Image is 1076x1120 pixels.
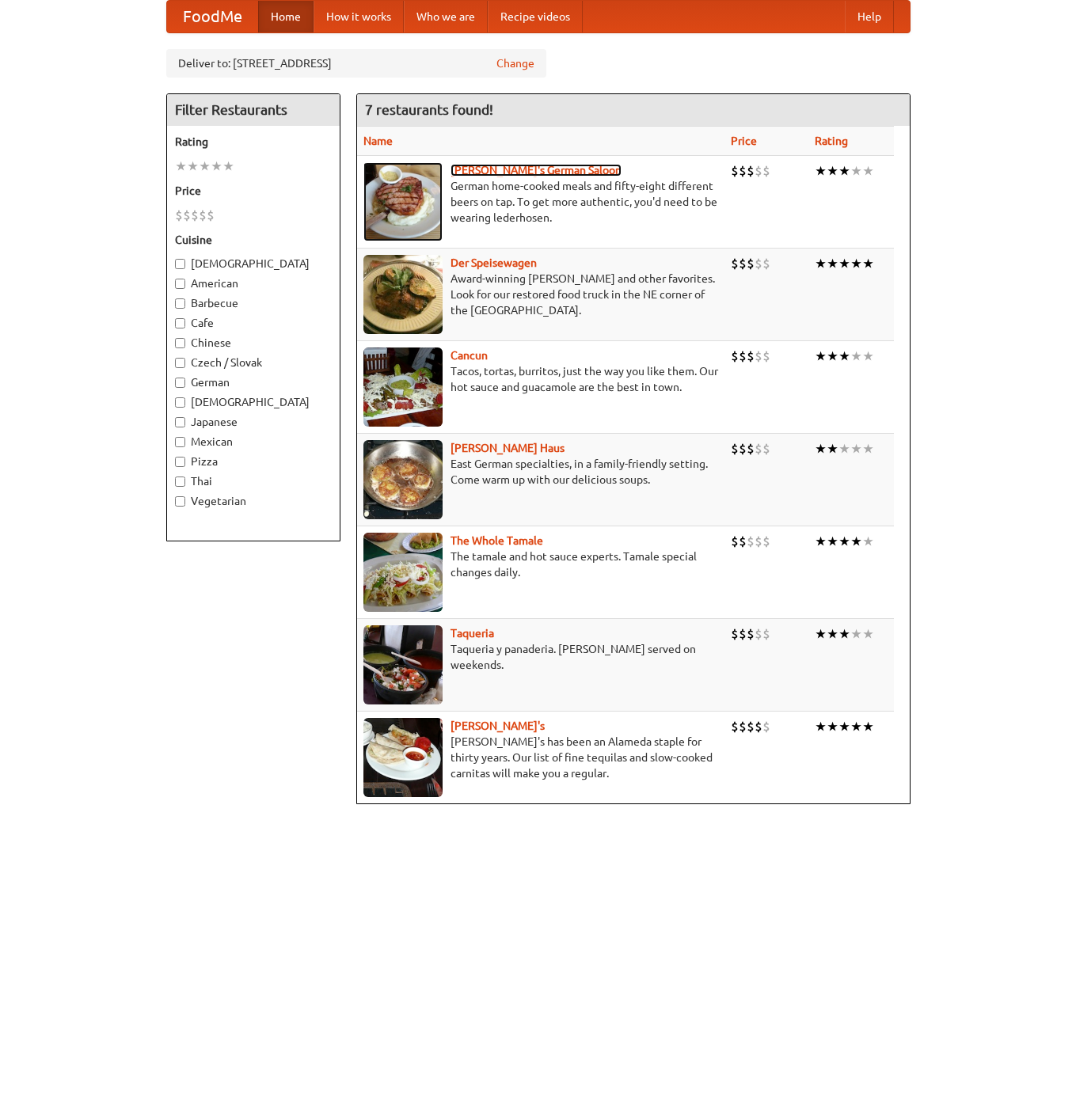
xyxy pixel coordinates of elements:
[365,102,493,117] ng-pluralize: 7 restaurants found!
[838,347,850,365] li: ★
[862,625,874,643] li: ★
[815,162,827,180] li: ★
[838,718,850,735] li: ★
[827,162,838,180] li: ★
[167,94,340,126] h4: Filter Restaurants
[838,440,850,457] li: ★
[739,162,747,180] li: $
[211,158,222,175] li: ★
[175,338,185,348] input: Chinese
[175,493,332,509] label: Vegetarian
[838,255,850,272] li: ★
[755,347,762,365] li: $
[838,162,850,180] li: ★
[175,414,332,430] label: Japanese
[747,162,755,180] li: $
[731,440,739,457] li: $
[175,473,332,489] label: Thai
[451,442,565,454] b: [PERSON_NAME] Haus
[762,718,770,735] li: $
[827,440,838,457] li: ★
[451,256,537,269] b: Der Speisewagen
[363,549,718,580] p: The tamale and hot sauce experts. Tamale special changes daily.
[850,718,862,735] li: ★
[739,718,747,735] li: $
[314,1,404,32] a: How it works
[731,533,739,550] li: $
[755,255,762,272] li: $
[175,437,185,447] input: Mexican
[175,183,332,199] h5: Price
[838,533,850,550] li: ★
[488,1,583,32] a: Recipe videos
[175,374,332,390] label: German
[815,440,827,457] li: ★
[175,134,332,150] h5: Rating
[496,55,534,71] a: Change
[739,255,747,272] li: $
[850,625,862,643] li: ★
[258,1,314,32] a: Home
[451,349,488,362] a: Cancun
[755,440,762,457] li: $
[363,363,718,395] p: Tacos, tortas, burritos, just the way you like them. Our hot sauce and guacamole are the best in ...
[739,625,747,643] li: $
[815,625,827,643] li: ★
[175,378,185,388] input: German
[175,295,332,311] label: Barbecue
[187,158,199,175] li: ★
[363,641,718,673] p: Taqueria y panaderia. [PERSON_NAME] served on weekends.
[175,259,185,269] input: [DEMOGRAPHIC_DATA]
[762,347,770,365] li: $
[755,625,762,643] li: $
[731,255,739,272] li: $
[739,347,747,365] li: $
[862,162,874,180] li: ★
[845,1,894,32] a: Help
[747,718,755,735] li: $
[850,533,862,550] li: ★
[747,440,755,457] li: $
[747,533,755,550] li: $
[731,625,739,643] li: $
[363,255,443,334] img: speisewagen.jpg
[815,347,827,365] li: ★
[739,440,747,457] li: $
[451,164,622,177] a: [PERSON_NAME]'s German Saloon
[815,533,827,550] li: ★
[363,440,443,519] img: kohlhaus.jpg
[175,275,332,291] label: American
[827,347,838,365] li: ★
[363,533,443,612] img: wholetamale.jpg
[755,718,762,735] li: $
[838,625,850,643] li: ★
[451,534,543,547] b: The Whole Tamale
[850,440,862,457] li: ★
[862,255,874,272] li: ★
[175,434,332,450] label: Mexican
[762,625,770,643] li: $
[762,440,770,457] li: $
[363,625,443,704] img: taqueria.jpg
[404,1,488,32] a: Who we are
[451,627,494,640] a: Taqueria
[827,533,838,550] li: ★
[183,207,191,224] li: $
[363,456,718,488] p: East German specialties, in a family-friendly setting. Come warm up with our delicious soups.
[167,1,258,32] a: FoodMe
[747,255,755,272] li: $
[363,718,443,797] img: pedros.jpg
[762,533,770,550] li: $
[175,318,185,328] input: Cafe
[175,232,332,248] h5: Cuisine
[815,255,827,272] li: ★
[731,135,757,147] a: Price
[175,298,185,309] input: Barbecue
[207,207,215,224] li: $
[827,718,838,735] li: ★
[363,734,718,781] p: [PERSON_NAME]'s has been an Alameda staple for thirty years. Our list of fine tequilas and slow-c...
[199,158,211,175] li: ★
